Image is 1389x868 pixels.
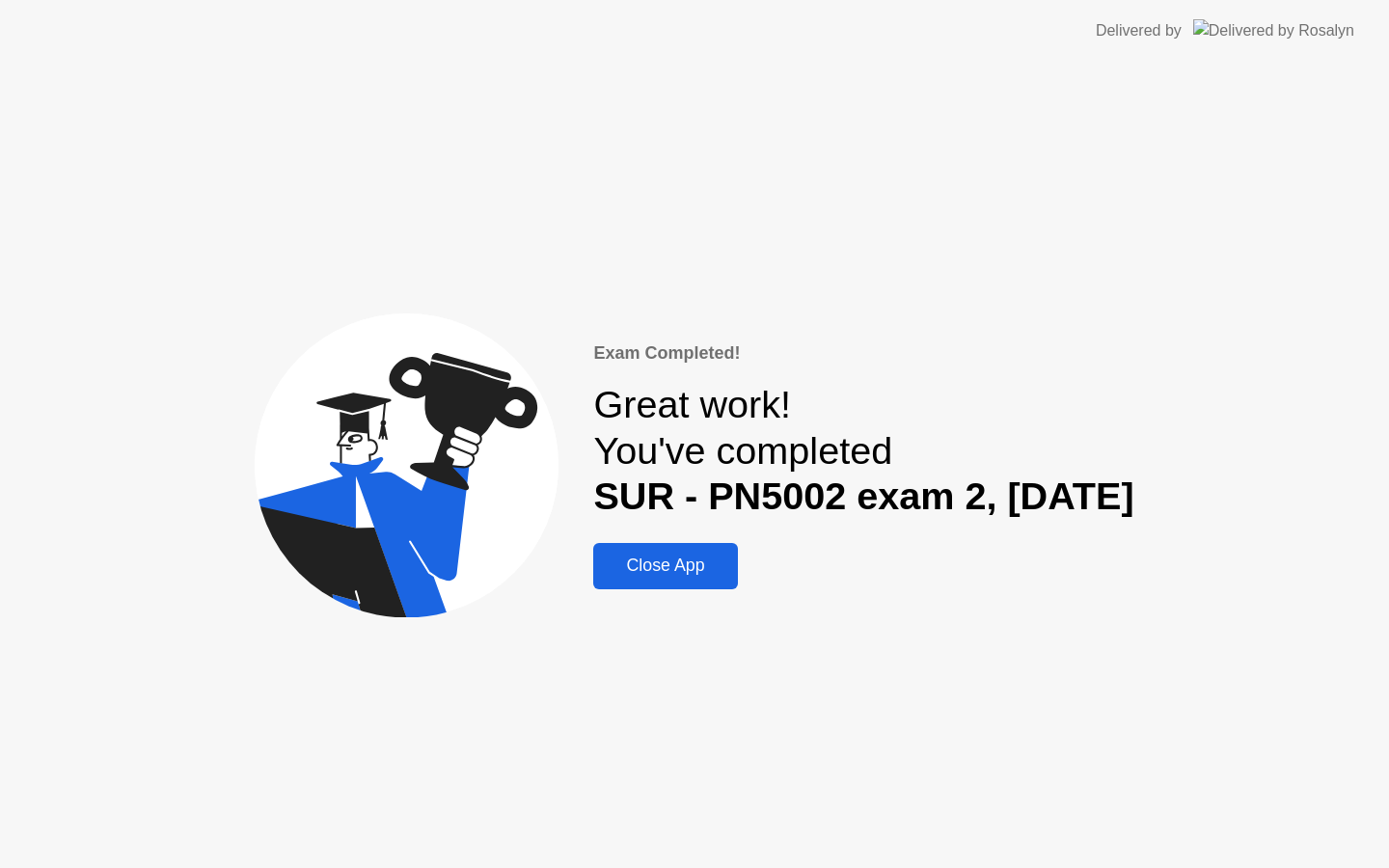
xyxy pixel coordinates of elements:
[599,556,731,576] div: Close App
[1193,19,1354,41] img: Delivered by Rosalyn
[593,475,1133,517] b: SUR - PN5002 exam 2, [DATE]
[593,543,737,589] button: Close App
[593,382,1133,520] div: Great work! You've completed
[1096,19,1182,42] div: Delivered by
[593,340,1133,366] div: Exam Completed!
